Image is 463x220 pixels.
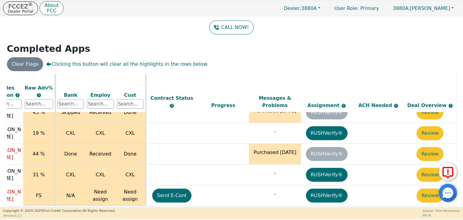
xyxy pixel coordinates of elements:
[152,189,192,203] button: Send E-Cont
[39,1,63,15] button: AboutFCC
[3,209,115,214] p: Copyright © 2015- 2025 First Credit Corporation.
[3,2,38,15] button: FCCEZ®Dealer Portal
[422,213,460,218] p: 58:26
[33,151,45,157] span: 44 %
[393,5,450,11] span: [PERSON_NAME]
[44,3,58,8] p: About
[284,5,301,11] span: Dealer:
[150,95,193,101] span: Contract Status
[8,3,33,9] p: FCCEZ
[115,165,146,185] td: CXL
[209,20,254,34] button: CALL NOW!
[85,165,115,185] td: CXL
[417,147,443,161] button: Review
[117,99,143,108] input: Search...
[328,2,385,14] p: Primary
[87,91,114,99] div: Employ
[7,57,43,71] button: Clear Flags
[58,99,84,108] input: Search...
[250,149,299,156] p: Purchased [DATE]
[417,189,443,203] button: Review
[85,123,115,144] td: CXL
[85,144,115,165] td: Received
[25,85,53,90] span: Raw Adv%
[199,102,248,109] div: Progress
[44,8,58,13] p: FCC
[115,123,146,144] td: CXL
[306,168,348,182] button: RUSHVerify®
[8,9,33,13] p: Dealer Portal
[55,185,85,206] td: N/A
[417,126,443,140] button: Review
[55,144,85,165] td: Done
[386,4,460,13] button: 3880A:[PERSON_NAME]
[422,209,460,213] p: Session Time Remaining:
[250,190,299,198] p: -
[3,213,115,218] p: Version 3.2.1
[417,168,443,182] button: Review
[58,91,84,99] div: Bank
[33,109,45,115] span: 45 %
[358,102,394,108] span: ACH Needed
[250,170,299,177] p: -
[306,189,348,203] button: RUSHVerify®
[7,43,90,54] strong: Completed Apps
[55,102,85,123] td: Skipped
[306,126,348,140] button: RUSHVerify®
[250,128,299,135] p: -
[307,102,341,108] span: Assignment
[87,99,114,108] input: Search...
[115,102,146,123] td: Done
[85,102,115,123] td: Received
[277,4,327,13] button: Dealer:3880A
[33,130,45,136] span: 19 %
[328,2,385,14] a: User Role: Primary
[393,5,410,11] span: 3880A:
[115,144,146,165] td: Done
[46,61,208,68] span: Clicking this button will clear all the highlights in the rows below.
[85,185,115,206] td: Need assign
[417,105,443,119] button: Review
[334,5,359,11] span: User Role :
[36,193,42,198] span: FS
[25,99,53,108] input: Search...
[117,91,143,99] div: Cust
[55,165,85,185] td: CXL
[284,5,317,11] span: 3880A
[82,209,115,213] span: All Rights Reserved.
[33,172,45,178] span: 31 %
[407,102,453,108] span: Deal Overview
[115,185,146,206] td: Need assign
[439,163,457,181] button: Report Error to FCC
[55,123,85,144] td: CXL
[28,2,33,7] sup: ®
[250,95,299,109] div: Messages & Problems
